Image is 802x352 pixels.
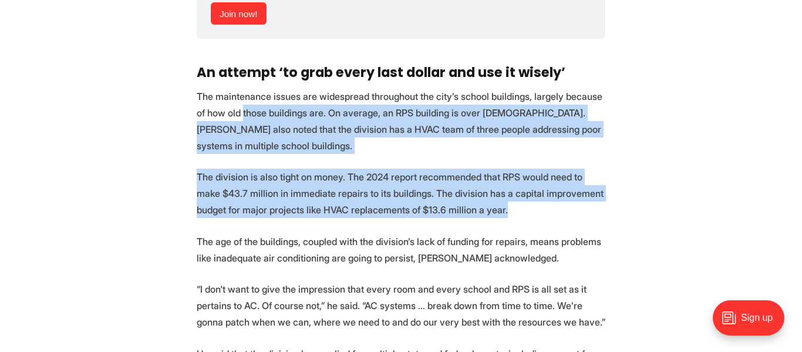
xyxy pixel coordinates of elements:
[197,88,605,154] p: The maintenance issues are widespread throughout the city’s school buildings, largely because of ...
[197,169,605,218] p: The division is also tight on money. The 2024 report recommended that RPS would need to make $43....
[197,281,605,330] p: “I don't want to give the impression that every room and every school and RPS is all set as it pe...
[197,233,605,266] p: The age of the buildings, coupled with the division’s lack of funding for repairs, means problems...
[703,294,802,352] iframe: portal-trigger
[197,63,565,82] strong: An attempt ‘to grab every last dollar and use it wisely’
[211,2,267,25] a: Join now!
